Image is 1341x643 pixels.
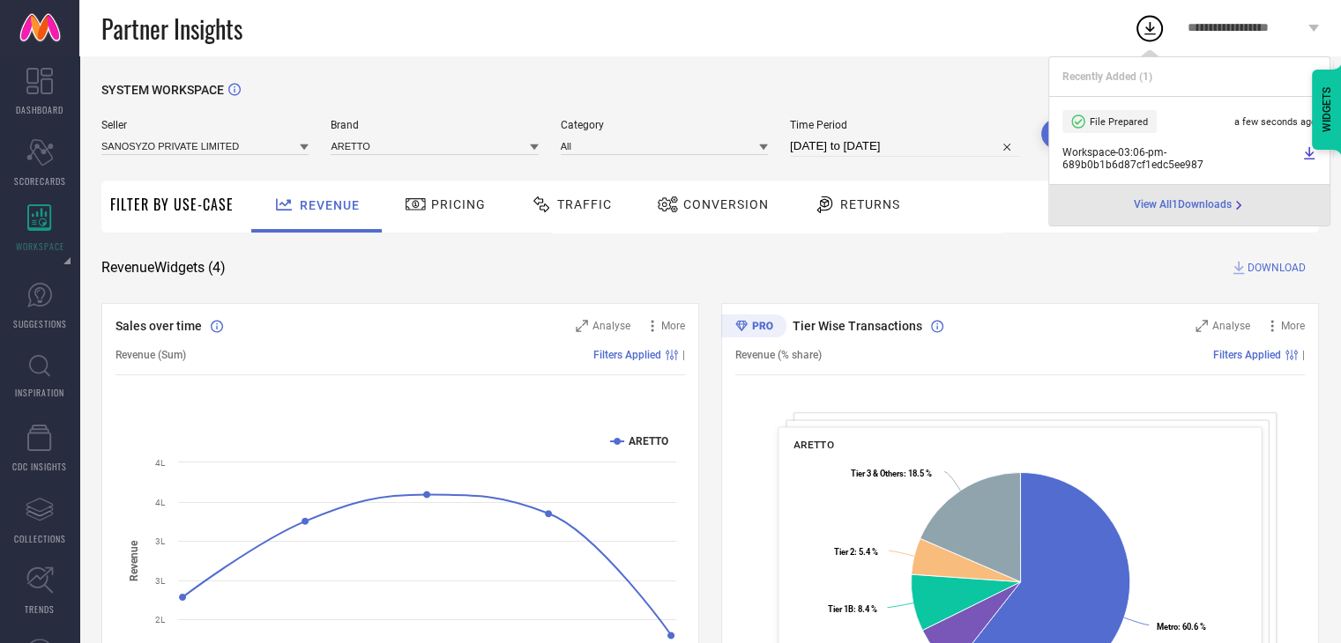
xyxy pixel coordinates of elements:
span: CDC INSIGHTS [12,460,67,473]
span: Tier Wise Transactions [793,319,922,333]
span: Returns [840,197,900,211]
tspan: Tier 1B [828,604,853,614]
text: ARETTO [629,435,668,447]
span: SCORECARDS [14,174,66,188]
text: 4L [155,498,166,507]
span: More [661,320,685,332]
span: View All 1 Downloads [1134,198,1232,212]
span: Conversion [683,197,769,211]
span: More [1281,320,1305,332]
span: Category [561,119,768,131]
span: Pricing [431,197,486,211]
span: Revenue [300,198,360,212]
text: : 60.6 % [1157,622,1206,632]
span: Traffic [557,197,612,211]
span: Seller [101,119,309,131]
span: Sales over time [115,319,202,333]
a: View All1Downloads [1134,198,1246,212]
span: COLLECTIONS [14,532,66,545]
tspan: Metro [1157,622,1178,632]
text: 3L [155,536,166,546]
span: Filters Applied [593,349,661,361]
span: ARETTO [793,439,834,451]
svg: Zoom [576,320,588,332]
span: Partner Insights [101,11,242,47]
text: : 8.4 % [828,604,877,614]
span: SYSTEM WORKSPACE [101,83,224,97]
span: WORKSPACE [16,240,64,253]
button: Search [1041,119,1136,149]
span: DASHBOARD [16,103,63,116]
tspan: Tier 3 & Others [851,469,904,478]
span: Workspace - 03:06-pm - 689b0b1b6d87cf1edc5ee987 [1062,146,1298,171]
span: Time Period [790,119,1019,131]
text: : 18.5 % [851,469,932,478]
div: Open download page [1134,198,1246,212]
span: Recently Added ( 1 ) [1062,70,1152,83]
text: : 5.4 % [834,547,878,557]
span: | [1302,349,1305,361]
span: DOWNLOAD [1248,259,1306,277]
span: Brand [331,119,538,131]
div: Premium [721,314,786,341]
span: SUGGESTIONS [13,317,67,330]
span: Analyse [592,320,630,332]
a: Download [1302,146,1316,171]
span: a few seconds ago [1234,116,1316,128]
tspan: Tier 2 [834,547,854,557]
span: INSPIRATION [15,386,64,399]
span: Revenue Widgets ( 4 ) [101,259,226,277]
div: Open download list [1134,12,1166,44]
tspan: Revenue [128,539,140,580]
span: Analyse [1212,320,1250,332]
span: Revenue (Sum) [115,349,186,361]
text: 3L [155,576,166,586]
span: Filters Applied [1213,349,1281,361]
text: 4L [155,458,166,468]
span: Filter By Use-Case [110,194,234,215]
text: 2L [155,615,166,625]
svg: Zoom [1196,320,1208,332]
span: | [682,349,685,361]
span: Revenue (% share) [735,349,822,361]
span: TRENDS [25,602,55,616]
span: File Prepared [1090,116,1148,128]
input: Select time period [790,136,1019,157]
